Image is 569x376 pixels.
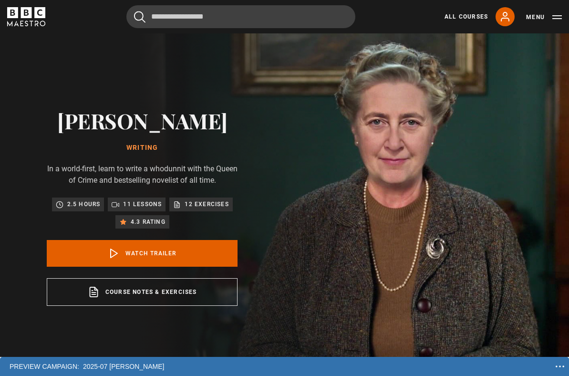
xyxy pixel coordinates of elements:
[47,108,238,133] h2: [PERSON_NAME]
[47,144,238,152] h1: Writing
[47,240,238,267] a: Watch Trailer
[185,199,228,209] p: 12 exercises
[7,7,45,26] svg: BBC Maestro
[47,163,238,186] p: In a world-first, learn to write a whodunnit with the Queen of Crime and bestselling novelist of ...
[10,357,79,376] div: Preview Campaign:
[131,217,166,227] p: 4.3 rating
[79,357,493,376] div: 2025-07 [PERSON_NAME]
[134,11,145,23] button: Submit the search query
[126,5,355,28] input: Search
[123,199,162,209] p: 11 lessons
[47,278,238,306] a: Course notes & exercises
[445,12,488,21] a: All Courses
[526,12,562,22] button: Toggle navigation
[67,199,101,209] p: 2.5 hours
